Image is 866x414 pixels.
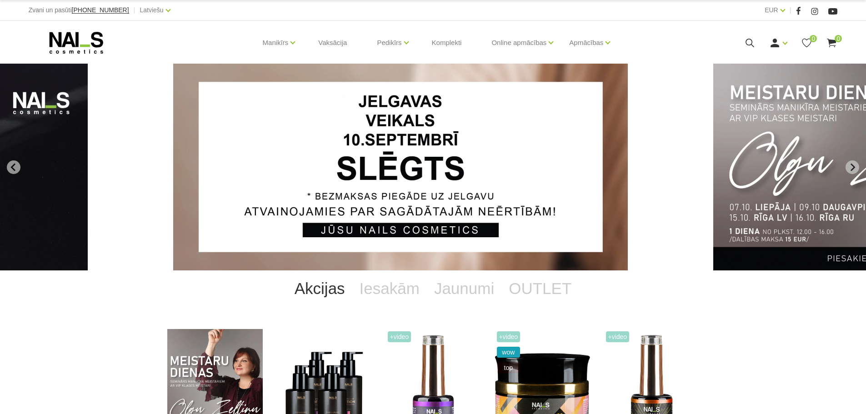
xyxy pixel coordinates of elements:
span: | [134,5,135,16]
span: | [790,5,791,16]
a: OUTLET [501,270,579,307]
a: Pedikīrs [377,25,401,61]
a: Vaksācija [311,21,354,65]
a: 0 [801,37,812,49]
a: EUR [765,5,778,15]
span: +Video [606,331,630,342]
span: [PHONE_NUMBER] [72,6,129,14]
span: 0 [835,35,842,42]
li: 1 of 14 [173,64,693,270]
span: +Video [497,331,521,342]
a: Manikīrs [263,25,289,61]
a: Jaunumi [427,270,501,307]
a: [PHONE_NUMBER] [72,7,129,14]
span: wow [497,347,521,358]
div: Zvani un pasūti [29,5,129,16]
button: Go to last slide [7,160,20,174]
span: +Video [388,331,411,342]
a: Akcijas [287,270,352,307]
a: Apmācības [569,25,603,61]
a: Online apmācības [491,25,546,61]
a: Latviešu [140,5,164,15]
span: 0 [810,35,817,42]
a: 0 [826,37,837,49]
button: Next slide [846,160,859,174]
span: top [497,362,521,373]
a: Iesakām [352,270,427,307]
a: Komplekti [425,21,469,65]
